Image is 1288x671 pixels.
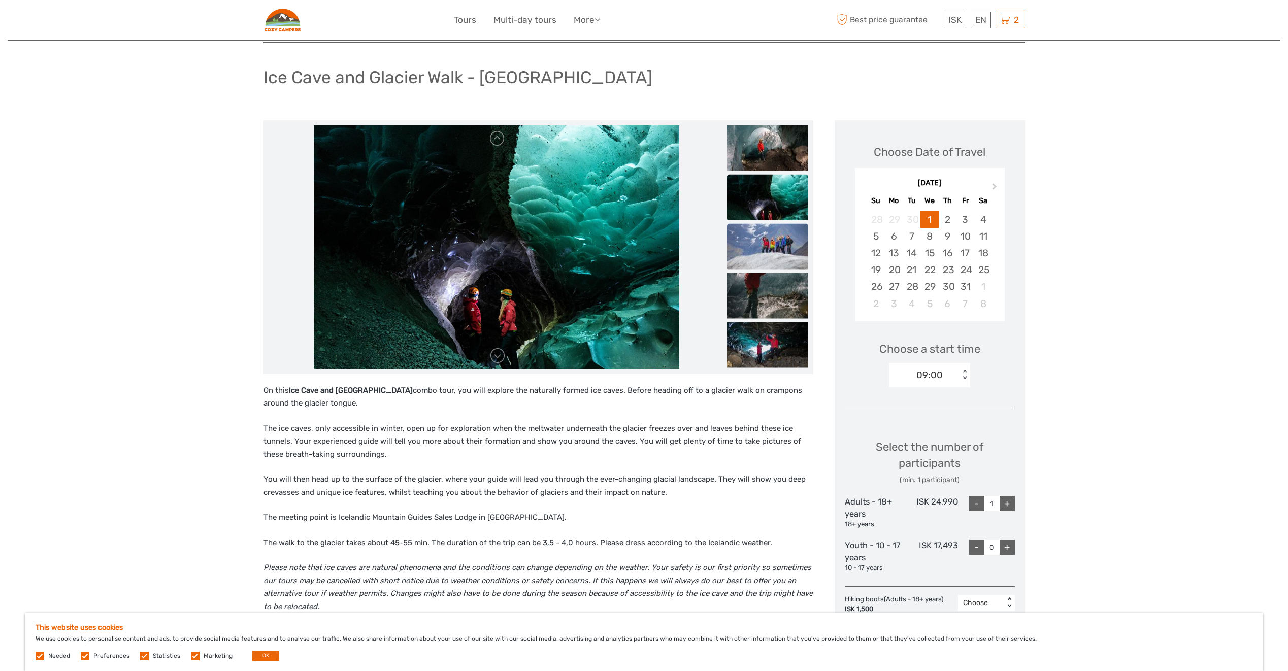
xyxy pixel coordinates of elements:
div: Choose Monday, October 27th, 2025 [885,278,903,295]
div: Choose Friday, October 17th, 2025 [956,245,974,261]
div: Choose Friday, October 3rd, 2025 [956,211,974,228]
span: Best price guarantee [835,12,941,28]
div: We use cookies to personalise content and ads, to provide social media features and to analyse ou... [25,613,1263,671]
div: Choose Monday, October 13th, 2025 [885,245,903,261]
p: The walk to the glacier takes about 45-55 min. The duration of the trip can be 3,5 - 4,0 hours. P... [263,536,813,550]
a: More [574,13,600,27]
div: 10 - 17 years [845,563,902,573]
div: We [920,194,938,208]
div: ISK 24,990 [901,496,958,529]
em: Please note that ice caves are natural phenomena and the conditions can change depending on the w... [263,563,813,611]
div: ISK 17,493 [901,540,958,573]
div: Not available Sunday, September 28th, 2025 [867,211,885,228]
div: Adults - 18+ years [845,496,902,529]
div: Choose Wednesday, October 29th, 2025 [920,278,938,295]
img: 7a7a84f77cdc4392aad817e87bc8c75d_slider_thumbnail.jpeg [727,273,808,318]
div: Not available Tuesday, September 30th, 2025 [903,211,920,228]
p: On this combo tour, you will explore the naturally formed ice caves. Before heading off to a glac... [263,384,813,410]
button: OK [252,651,279,661]
div: Youth - 10 - 17 years [845,540,902,573]
div: Choose Tuesday, October 7th, 2025 [903,228,920,245]
div: Choose Saturday, November 1st, 2025 [974,278,992,295]
div: Choose Sunday, October 5th, 2025 [867,228,885,245]
p: The meeting point is Icelandic Mountain Guides Sales Lodge in [GEOGRAPHIC_DATA]. [263,511,813,524]
span: 2 [1012,15,1020,25]
div: + [1000,540,1015,555]
div: Choose Friday, October 24th, 2025 [956,261,974,278]
div: Choose Thursday, October 2nd, 2025 [939,211,956,228]
div: Choose Thursday, October 9th, 2025 [939,228,956,245]
div: Th [939,194,956,208]
img: 22080b97f6914ee29bb87f8f1c589808_slider_thumbnail.jpeg [727,174,808,220]
div: Choose Sunday, October 12th, 2025 [867,245,885,261]
div: - [969,540,984,555]
div: Choose Wednesday, October 1st, 2025 [920,211,938,228]
div: ISK 1,500 [845,605,943,614]
button: Next Month [987,181,1004,197]
label: Marketing [204,652,233,660]
a: Multi-day tours [493,13,556,27]
div: Tu [903,194,920,208]
img: 8827565c9fd348e1a545980b98a161dd_slider_thumbnail.jpeg [727,125,808,171]
label: Needed [48,652,70,660]
div: Choose Friday, October 10th, 2025 [956,228,974,245]
div: < > [1005,597,1013,608]
div: Choose Tuesday, October 28th, 2025 [903,278,920,295]
div: Choose Saturday, October 25th, 2025 [974,261,992,278]
div: Choose Tuesday, November 4th, 2025 [903,295,920,312]
div: [DATE] [855,178,1005,189]
span: ISK [948,15,962,25]
div: Choose [963,598,999,608]
div: Hiking boots (Adults - 18+ years) [845,595,948,614]
button: Open LiveChat chat widget [117,16,129,28]
div: month 2025-10 [858,211,1001,312]
p: You will then head up to the surface of the glacier, where your guide will lead you through the e... [263,473,813,499]
strong: Ice Cave and [GEOGRAPHIC_DATA] [289,386,413,395]
div: Choose Wednesday, November 5th, 2025 [920,295,938,312]
div: Mo [885,194,903,208]
img: 2916-fe44121e-5e7a-41d4-ae93-58bc7d852560_logo_small.png [263,8,302,32]
div: Choose Sunday, October 19th, 2025 [867,261,885,278]
label: Preferences [93,652,129,660]
div: Choose Friday, November 7th, 2025 [956,295,974,312]
div: Choose Wednesday, October 22nd, 2025 [920,261,938,278]
div: < > [961,370,969,380]
div: Choose Thursday, October 23rd, 2025 [939,261,956,278]
div: Choose Wednesday, October 8th, 2025 [920,228,938,245]
div: Choose Thursday, October 16th, 2025 [939,245,956,261]
p: The ice caves, only accessible in winter, open up for exploration when the meltwater underneath t... [263,422,813,461]
div: Choose Monday, October 20th, 2025 [885,261,903,278]
div: Choose Thursday, November 6th, 2025 [939,295,956,312]
div: Su [867,194,885,208]
a: Tours [454,13,476,27]
div: Choose Thursday, October 30th, 2025 [939,278,956,295]
div: Choose Monday, October 6th, 2025 [885,228,903,245]
div: Not available Monday, September 29th, 2025 [885,211,903,228]
div: 09:00 [916,368,943,382]
div: Choose Friday, October 31st, 2025 [956,278,974,295]
div: (min. 1 participant) [845,475,1015,485]
label: Statistics [153,652,180,660]
div: + [1000,496,1015,511]
div: Choose Tuesday, October 14th, 2025 [903,245,920,261]
div: Select the number of participants [845,439,1015,485]
div: Choose Monday, November 3rd, 2025 [885,295,903,312]
h5: This website uses cookies [36,623,1252,632]
p: We're away right now. Please check back later! [14,18,115,26]
div: Choose Saturday, October 11th, 2025 [974,228,992,245]
div: Fr [956,194,974,208]
div: Choose Date of Travel [874,144,985,160]
img: 22080b97f6914ee29bb87f8f1c589808_main_slider.jpeg [314,125,679,369]
div: Choose Sunday, October 26th, 2025 [867,278,885,295]
div: Choose Tuesday, October 21st, 2025 [903,261,920,278]
img: 77cb15268de941f6aaf69b474c8e54f0_slider_thumbnail.jpeg [727,322,808,367]
span: Choose a start time [879,341,980,357]
div: 18+ years [845,520,902,529]
h1: Ice Cave and Glacier Walk - [GEOGRAPHIC_DATA] [263,67,652,88]
div: Choose Saturday, November 8th, 2025 [974,295,992,312]
div: Choose Wednesday, October 15th, 2025 [920,245,938,261]
img: 784e57edc86e4e9d9444563335cf311c_slider_thumbnail.jpeg [727,223,808,269]
div: Choose Saturday, October 4th, 2025 [974,211,992,228]
div: EN [971,12,991,28]
div: Sa [974,194,992,208]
